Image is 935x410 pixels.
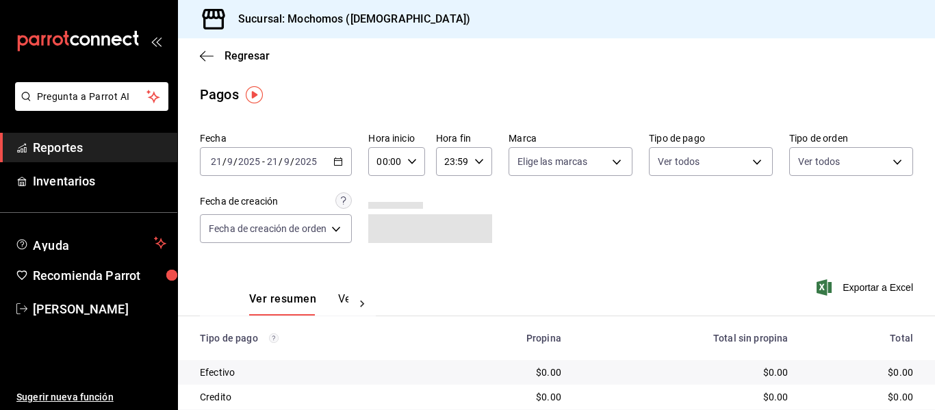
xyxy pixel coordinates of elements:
svg: Los pagos realizados con Pay y otras terminales son montos brutos. [269,333,279,343]
div: Total [810,333,913,344]
div: navigation tabs [249,292,348,316]
div: $0.00 [583,366,789,379]
div: $0.00 [810,366,913,379]
img: Tooltip marker [246,86,263,103]
label: Hora fin [436,133,492,143]
span: Recomienda Parrot [33,266,166,285]
label: Tipo de pago [649,133,773,143]
div: Credito [200,390,428,404]
div: Total sin propina [583,333,789,344]
button: Regresar [200,49,270,62]
div: Efectivo [200,366,428,379]
input: -- [266,156,279,167]
span: / [233,156,238,167]
div: $0.00 [450,390,561,404]
button: Exportar a Excel [819,279,913,296]
input: -- [227,156,233,167]
input: ---- [294,156,318,167]
button: Ver pagos [338,292,389,316]
label: Hora inicio [368,133,424,143]
span: [PERSON_NAME] [33,300,166,318]
label: Tipo de orden [789,133,913,143]
span: / [279,156,283,167]
a: Pregunta a Parrot AI [10,99,168,114]
div: Fecha de creación [200,194,278,209]
div: Tipo de pago [200,333,428,344]
span: Fecha de creación de orden [209,222,326,235]
label: Fecha [200,133,352,143]
div: Propina [450,333,561,344]
span: Reportes [33,138,166,157]
span: Ver todos [798,155,840,168]
span: Regresar [225,49,270,62]
div: $0.00 [810,390,913,404]
span: Inventarios [33,172,166,190]
button: Pregunta a Parrot AI [15,82,168,111]
div: Pagos [200,84,239,105]
div: $0.00 [583,390,789,404]
span: Ver todos [658,155,700,168]
button: Ver resumen [249,292,316,316]
input: ---- [238,156,261,167]
label: Marca [509,133,632,143]
span: Ayuda [33,235,149,251]
span: Elige las marcas [517,155,587,168]
span: / [290,156,294,167]
span: - [262,156,265,167]
div: $0.00 [450,366,561,379]
span: Sugerir nueva función [16,390,166,405]
span: Pregunta a Parrot AI [37,90,147,104]
input: -- [283,156,290,167]
h3: Sucursal: Mochomos ([DEMOGRAPHIC_DATA]) [227,11,470,27]
button: open_drawer_menu [151,36,162,47]
span: / [222,156,227,167]
input: -- [210,156,222,167]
